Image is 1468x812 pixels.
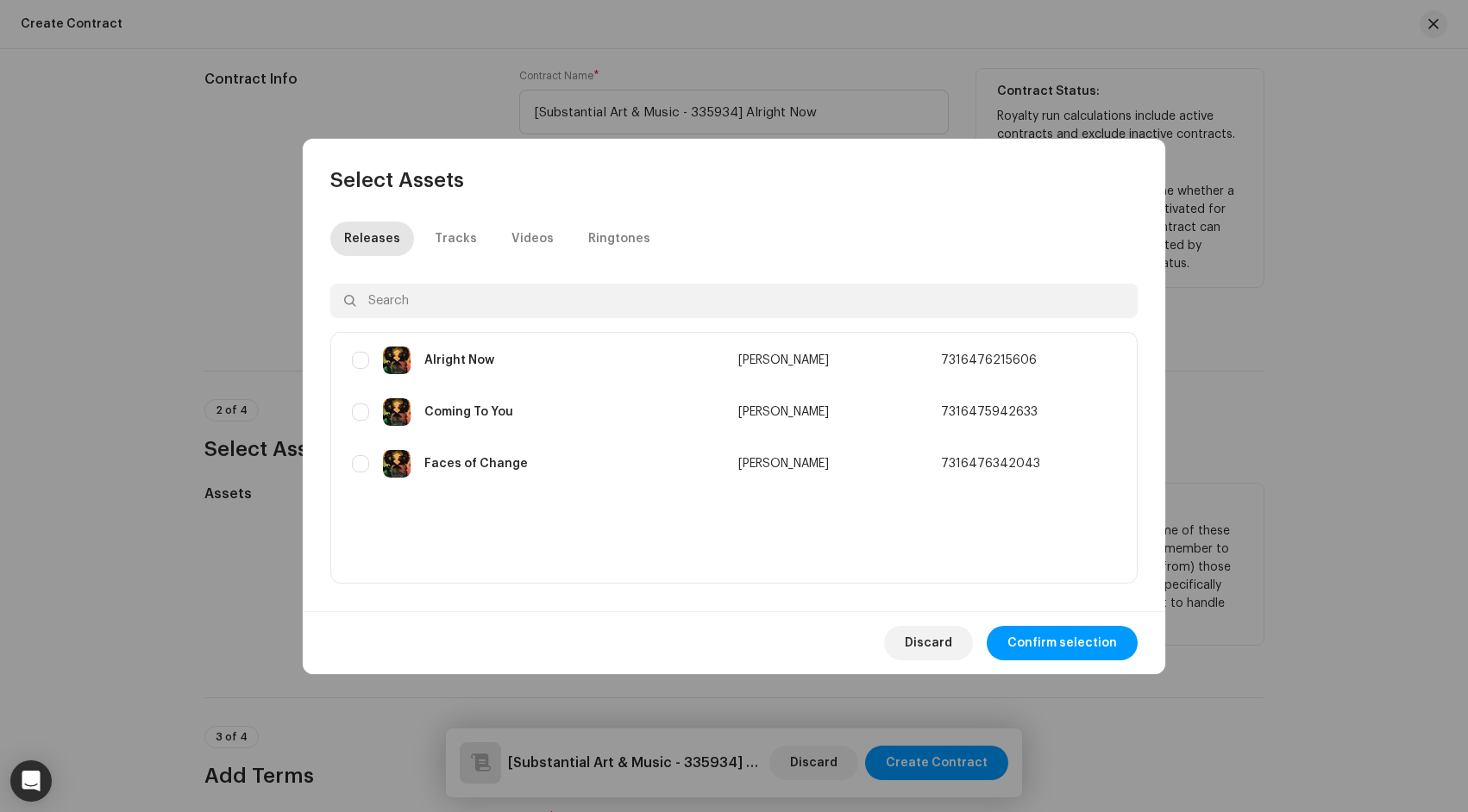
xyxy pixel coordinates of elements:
span: 7316476215606 [941,354,1037,366]
div: Open Intercom Messenger [10,760,52,802]
span: 7316475942633 [941,406,1038,418]
div: Videos [511,222,554,256]
span: Discard [905,626,952,660]
img: 130c338d-31de-4c81-922b-667ea8d9c1c3 [383,450,411,478]
span: 7316476342043 [941,458,1040,470]
span: Select Assets [330,166,464,194]
div: Tracks [435,222,477,256]
button: Confirm selection [987,626,1138,660]
button: Discard [884,626,973,660]
div: Faces of Change [424,458,528,470]
div: Ringtones [588,222,650,256]
span: Confirm selection [1007,626,1117,660]
div: Releases [344,222,400,256]
img: 2a37ffd3-f31b-4f87-90b1-4632490dd33d [383,398,411,426]
div: Alright Now [424,354,494,366]
span: Javier Starks [738,406,829,418]
span: Javier Starks [738,354,829,366]
span: Javier Starks [738,458,829,470]
img: bc5934c6-4cd2-4134-af34-b2af5c75b0fe [383,347,411,374]
div: Coming To You [424,406,513,418]
input: Search [330,284,1138,318]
